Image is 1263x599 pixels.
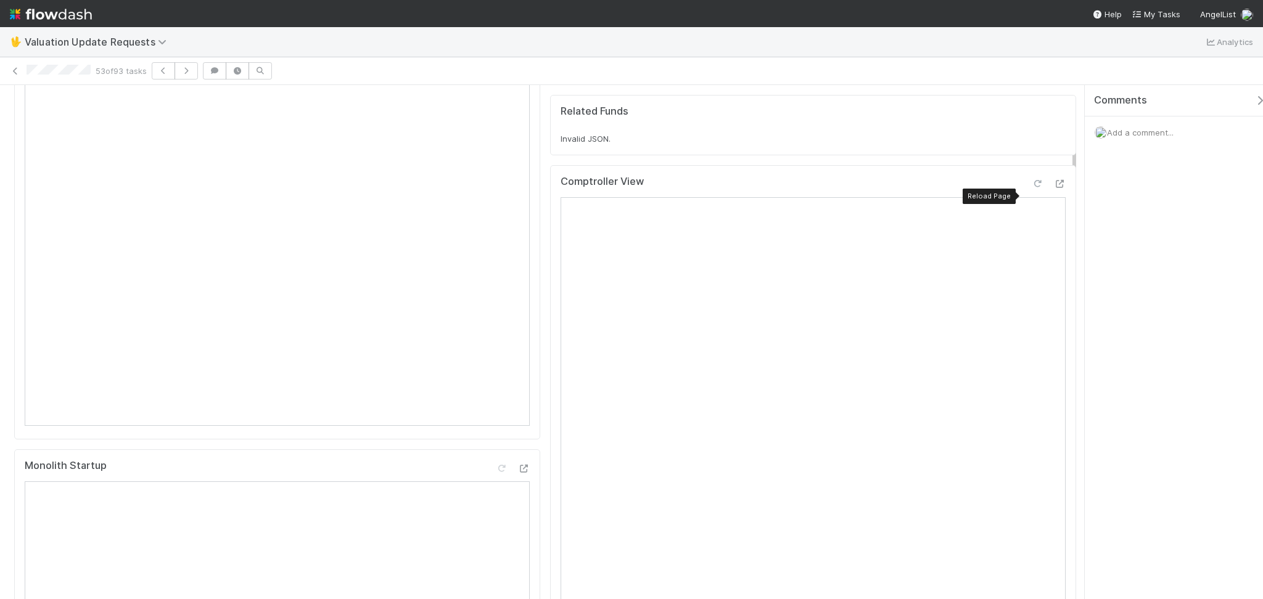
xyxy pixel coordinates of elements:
span: Valuation Update Requests [25,36,173,48]
h5: Related Funds [561,105,628,118]
span: Comments [1094,94,1147,107]
h5: Monolith Startup [25,460,107,472]
a: My Tasks [1132,8,1180,20]
span: Add a comment... [1107,128,1174,137]
div: Help [1092,8,1122,20]
img: avatar_d8fc9ee4-bd1b-4062-a2a8-84feb2d97839.png [1241,9,1253,21]
a: Analytics [1204,35,1253,49]
span: 53 of 93 tasks [96,65,147,77]
h5: Comptroller View [561,176,644,188]
img: avatar_d8fc9ee4-bd1b-4062-a2a8-84feb2d97839.png [1095,126,1107,139]
span: 🖖 [10,36,22,47]
span: My Tasks [1132,9,1180,19]
img: logo-inverted-e16ddd16eac7371096b0.svg [10,4,92,25]
span: AngelList [1200,9,1236,19]
div: Invalid JSON. [561,132,1066,145]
